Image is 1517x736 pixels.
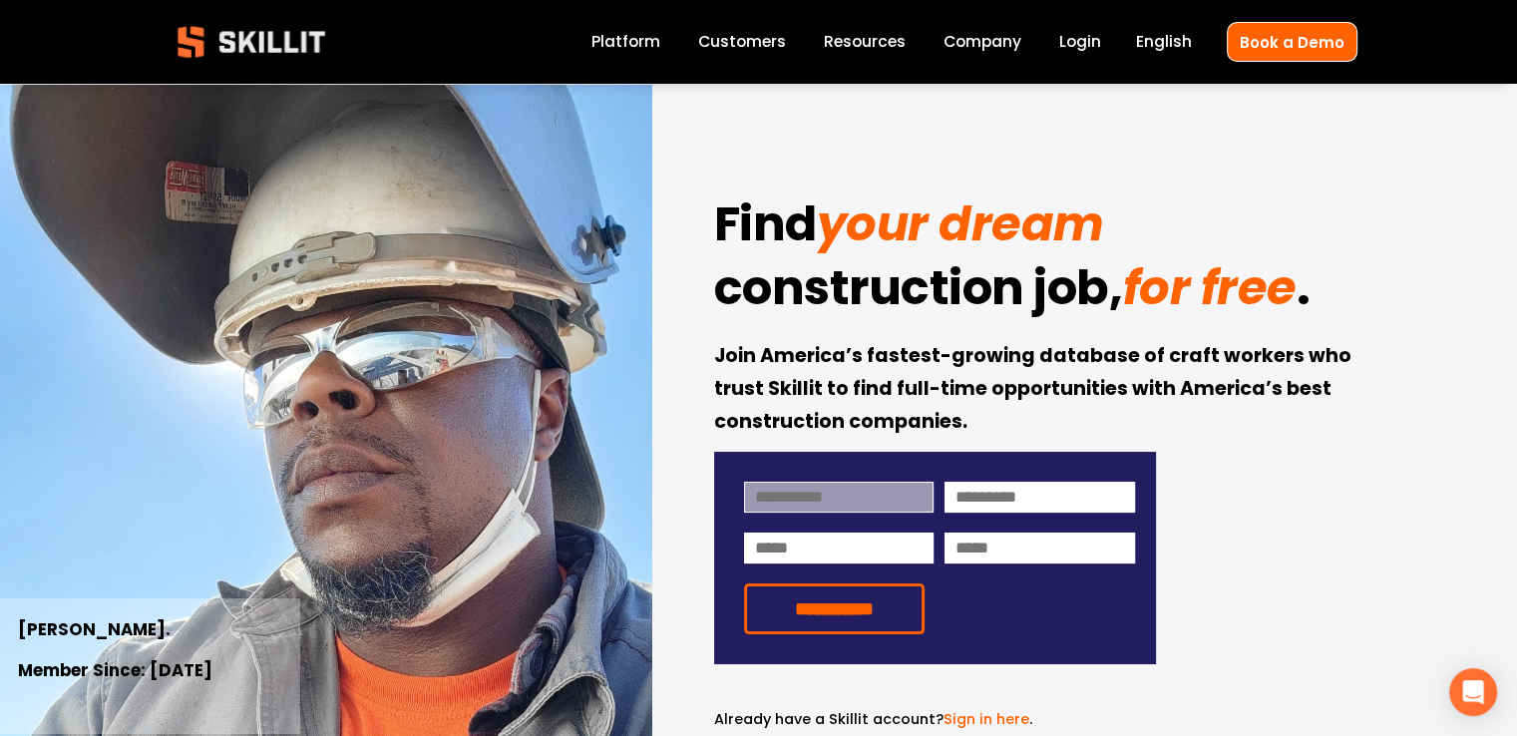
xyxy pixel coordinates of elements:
span: Already have a Skillit account? [714,709,944,729]
span: English [1136,30,1192,53]
a: Company [944,29,1021,56]
p: . [714,708,1156,731]
div: Open Intercom Messenger [1449,668,1497,716]
strong: Find [714,187,817,269]
span: Resources [824,30,906,53]
a: Book a Demo [1227,22,1357,61]
img: Skillit [161,12,342,72]
em: your dream [817,190,1104,257]
a: folder dropdown [824,29,906,56]
a: Login [1059,29,1101,56]
a: Customers [698,29,786,56]
div: language picker [1136,29,1192,56]
a: Sign in here [944,709,1029,729]
a: Platform [591,29,660,56]
strong: . [1297,251,1311,333]
strong: Member Since: [DATE] [18,657,212,686]
strong: [PERSON_NAME]. [18,616,171,645]
strong: construction job, [714,251,1123,333]
strong: Join America’s fastest-growing database of craft workers who trust Skillit to find full-time oppo... [714,341,1355,439]
em: for free [1122,254,1296,321]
